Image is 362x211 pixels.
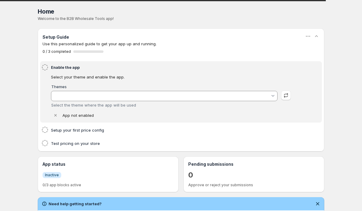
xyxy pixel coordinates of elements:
[43,49,71,54] span: 0 / 3 completed
[45,173,59,177] span: Inactive
[51,74,291,80] p: Select your theme and enable the app.
[313,200,322,208] button: Dismiss notification
[188,183,319,187] p: Approve or reject your submissions
[43,183,174,187] p: 0/3 app blocks active
[38,16,324,21] p: Welcome to the B2B Wholesale Tools app!
[51,84,67,89] label: Themes
[188,170,193,180] a: 0
[188,161,319,167] h3: Pending submissions
[49,201,102,207] h2: Need help getting started?
[62,112,94,118] p: App not enabled
[51,103,278,107] div: Select the theme where the app will be used
[51,127,293,133] h4: Setup your first price config
[43,172,61,178] a: InfoInactive
[51,64,293,70] h4: Enable the app
[43,41,319,47] p: Use this personalized guide to get your app up and running.
[43,161,174,167] h3: App status
[51,140,293,146] h4: Test pricing on your store
[43,34,69,40] h3: Setup Guide
[38,8,54,15] span: Home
